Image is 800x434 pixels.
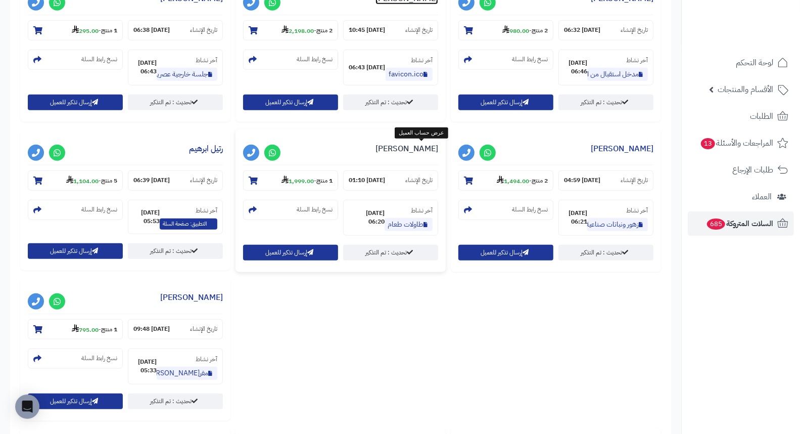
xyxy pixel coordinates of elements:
section: 1 منتج-795.00 [28,319,123,339]
a: [PERSON_NAME] [375,143,438,155]
a: زهور ونباتات صناعية [587,218,648,231]
small: آخر نشاط [626,56,648,65]
small: نسخ رابط السلة [512,205,548,214]
a: المراجعات والأسئلة13 [688,131,794,155]
section: نسخ رابط السلة [458,200,553,220]
span: 13 [701,138,715,149]
span: الأقسام والمنتجات [718,82,773,97]
strong: 1 منتج [101,325,117,334]
a: السلات المتروكة685 [688,211,794,236]
strong: 1,999.00 [281,177,314,186]
section: نسخ رابط السلة [28,349,123,369]
small: آخر نشاط [411,206,433,215]
section: نسخ رابط السلة [243,200,338,220]
strong: 2 منتج [532,177,548,186]
button: إرسال تذكير للعميل [28,394,123,409]
a: [PERSON_NAME] [160,291,223,303]
strong: 2 منتج [316,26,333,35]
strong: [DATE] 04:59 [564,176,600,185]
div: عرض حساب العميل [395,127,448,139]
a: تحديث : تم التذكير [343,245,438,261]
button: إرسال تذكير للعميل [458,245,553,261]
strong: 295.00 [72,26,99,35]
small: آخر نشاط [196,206,217,215]
a: طاولات طعام [385,218,433,231]
small: تاريخ الإنشاء [405,176,433,185]
small: تاريخ الإنشاء [621,176,648,185]
a: تحديث : تم التذكير [558,245,653,261]
a: لوحة التحكم [688,51,794,75]
a: favicon.ico [386,68,433,81]
small: آخر نشاط [196,56,217,65]
small: - [497,176,548,186]
strong: 1 منتج [316,177,333,186]
section: نسخ رابط السلة [28,200,123,220]
strong: [DATE] 06:46 [564,59,587,76]
strong: [DATE] 06:20 [349,209,385,226]
strong: 2,198.00 [281,26,314,35]
small: - [502,25,548,35]
button: إرسال تذكير للعميل [243,245,338,261]
span: التطبيق: صفحة السلة [160,219,217,230]
small: نسخ رابط السلة [512,55,548,64]
section: نسخ رابط السلة [28,50,123,70]
small: - [72,25,117,35]
span: المراجعات والأسئلة [700,136,773,150]
strong: [DATE] 10:45 [349,26,385,34]
div: Open Intercom Messenger [15,395,39,419]
small: تاريخ الإنشاء [190,325,217,333]
small: - [72,324,117,334]
a: مفر[PERSON_NAME] 7 قطع نفرين1752908063 [157,367,217,380]
section: 5 منتج-1,104.00 [28,170,123,191]
a: تحديث : تم التذكير [128,95,223,110]
strong: [DATE] 06:43 [349,63,385,72]
small: آخر نشاط [411,56,433,65]
section: نسخ رابط السلة [458,50,553,70]
small: آخر نشاط [196,355,217,364]
span: 685 [707,219,725,230]
strong: 795.00 [72,325,99,334]
small: - [281,25,333,35]
section: نسخ رابط السلة [243,50,338,70]
a: جلسة خارجية عصرية 2 مقعد وطاولة بسطح زجاجي [157,68,217,81]
strong: [DATE] 06:39 [133,176,170,185]
small: تاريخ الإنشاء [190,176,217,185]
a: طلبات الإرجاع [688,158,794,182]
strong: 1,494.00 [497,177,529,186]
small: نسخ رابط السلة [81,55,117,64]
strong: 1,104.00 [66,177,99,186]
small: - [66,176,117,186]
img: logo-2.png [731,26,790,47]
a: تحديث : تم التذكير [558,95,653,110]
strong: [DATE] 06:21 [564,209,587,226]
small: - [281,176,333,186]
small: تاريخ الإنشاء [190,26,217,34]
small: تاريخ الإنشاء [621,26,648,34]
span: العملاء [752,190,772,204]
span: السلات المتروكة [706,216,773,231]
button: إرسال تذكير للعميل [243,95,338,110]
strong: [DATE] 06:32 [564,26,600,34]
strong: [DATE] 06:38 [133,26,170,34]
strong: [DATE] 06:43 [133,59,157,76]
button: إرسال تذكير للعميل [28,95,123,110]
strong: 2 منتج [532,26,548,35]
a: مدخل استقبال من الخشب والستيل ذهبي [587,68,648,81]
a: الطلبات [688,104,794,128]
small: آخر نشاط [626,206,648,215]
a: رتيل ابرهيم [189,143,223,155]
strong: [DATE] 01:10 [349,176,385,185]
a: تحديث : تم التذكير [128,394,223,409]
small: نسخ رابط السلة [297,55,333,64]
section: 2 منتج-2,198.00 [243,20,338,40]
small: تاريخ الإنشاء [405,26,433,34]
small: نسخ رابط السلة [297,205,333,214]
span: الطلبات [750,109,773,123]
button: إرسال تذكير للعميل [458,95,553,110]
section: 1 منتج-1,999.00 [243,170,338,191]
section: 2 منتج-980.00 [458,20,553,40]
a: تحديث : تم التذكير [128,243,223,259]
a: العملاء [688,185,794,209]
small: نسخ رابط السلة [81,354,117,363]
strong: 5 منتج [101,177,117,186]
